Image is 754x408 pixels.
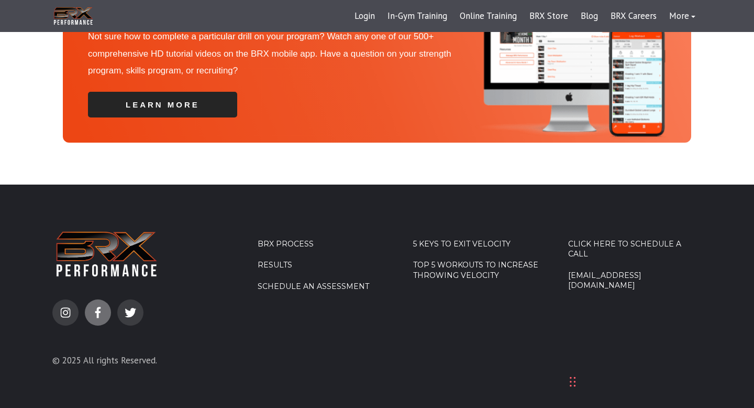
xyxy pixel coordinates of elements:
[453,4,523,29] a: Online Training
[381,4,453,29] a: In-Gym Training
[52,299,79,326] a: instagram
[85,299,111,326] a: facebook-f
[663,4,702,29] a: More
[568,239,702,302] div: Navigation Menu
[413,239,547,250] a: 5 Keys to Exit Velocity
[258,282,391,292] a: Schedule an Assessment
[52,352,218,369] p: © 2025 All rights Reserved.
[413,239,547,292] div: Navigation Menu
[568,271,702,291] a: [EMAIL_ADDRESS][DOMAIN_NAME]
[117,299,143,326] a: twitter
[570,366,576,398] div: Drag
[52,5,94,27] img: BRX Transparent Logo-2
[88,92,237,117] a: learn more
[413,260,547,281] a: Top 5 Workouts to Increase Throwing Velocity
[88,31,451,76] span: Not sure how to complete a particular drill on your program? Watch any one of our 500+ comprehens...
[258,239,391,303] div: Navigation Menu
[258,239,391,250] a: BRX Process
[348,4,702,29] div: Navigation Menu
[523,4,574,29] a: BRX Store
[564,299,754,408] iframe: Chat Widget
[348,4,381,29] a: Login
[568,239,702,260] a: Click Here To Schedule A Call
[258,260,391,271] a: Results
[52,227,161,282] img: BRX Transparent Logo-2
[604,4,663,29] a: BRX Careers
[574,4,604,29] a: Blog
